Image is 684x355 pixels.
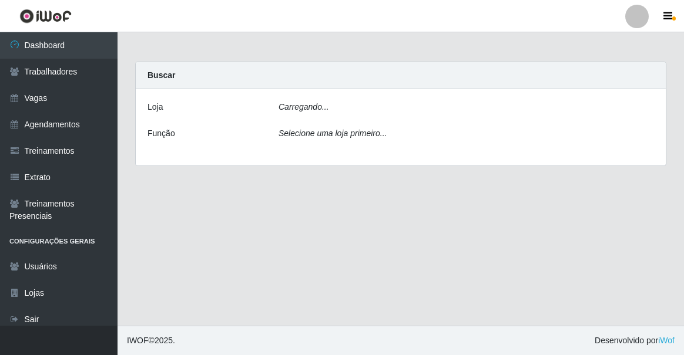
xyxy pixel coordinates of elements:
strong: Buscar [147,70,175,80]
span: © 2025 . [127,334,175,347]
img: CoreUI Logo [19,9,72,23]
label: Função [147,127,175,140]
label: Loja [147,101,163,113]
span: IWOF [127,336,149,345]
a: iWof [658,336,675,345]
span: Desenvolvido por [595,334,675,347]
i: Carregando... [279,102,329,111]
i: Selecione uma loja primeiro... [279,129,387,138]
